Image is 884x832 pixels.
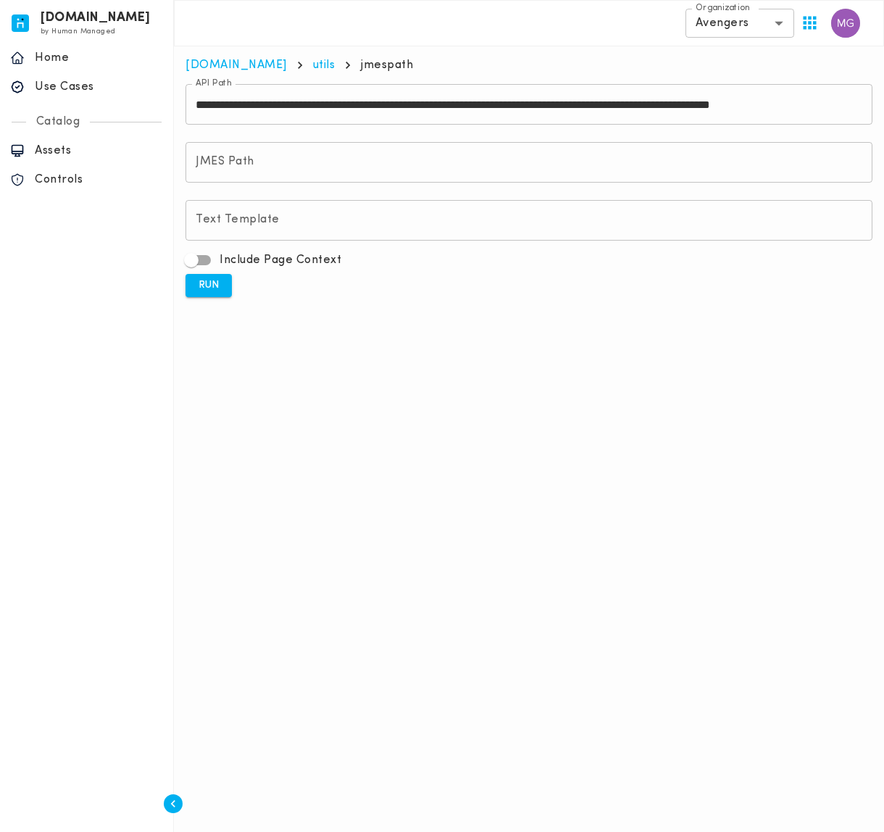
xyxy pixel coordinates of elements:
img: Mary Grace Salazar [831,9,860,38]
a: [DOMAIN_NAME] [185,59,287,71]
img: invicta.io [12,14,29,32]
nav: breadcrumb [185,58,872,72]
h6: [DOMAIN_NAME] [41,13,151,23]
span: Include Page Context [220,253,341,267]
a: utils [313,59,335,71]
p: jmespath [361,58,413,72]
p: Use Cases [35,80,163,94]
p: Catalog [26,115,91,129]
p: Home [35,51,163,65]
div: Avengers [685,9,794,38]
label: Organization [696,2,750,14]
p: Assets [35,143,163,158]
span: by Human Managed [41,28,115,36]
p: Controls [35,172,163,187]
label: API Path [196,78,232,90]
button: RUN [185,274,232,297]
button: User [825,3,866,43]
